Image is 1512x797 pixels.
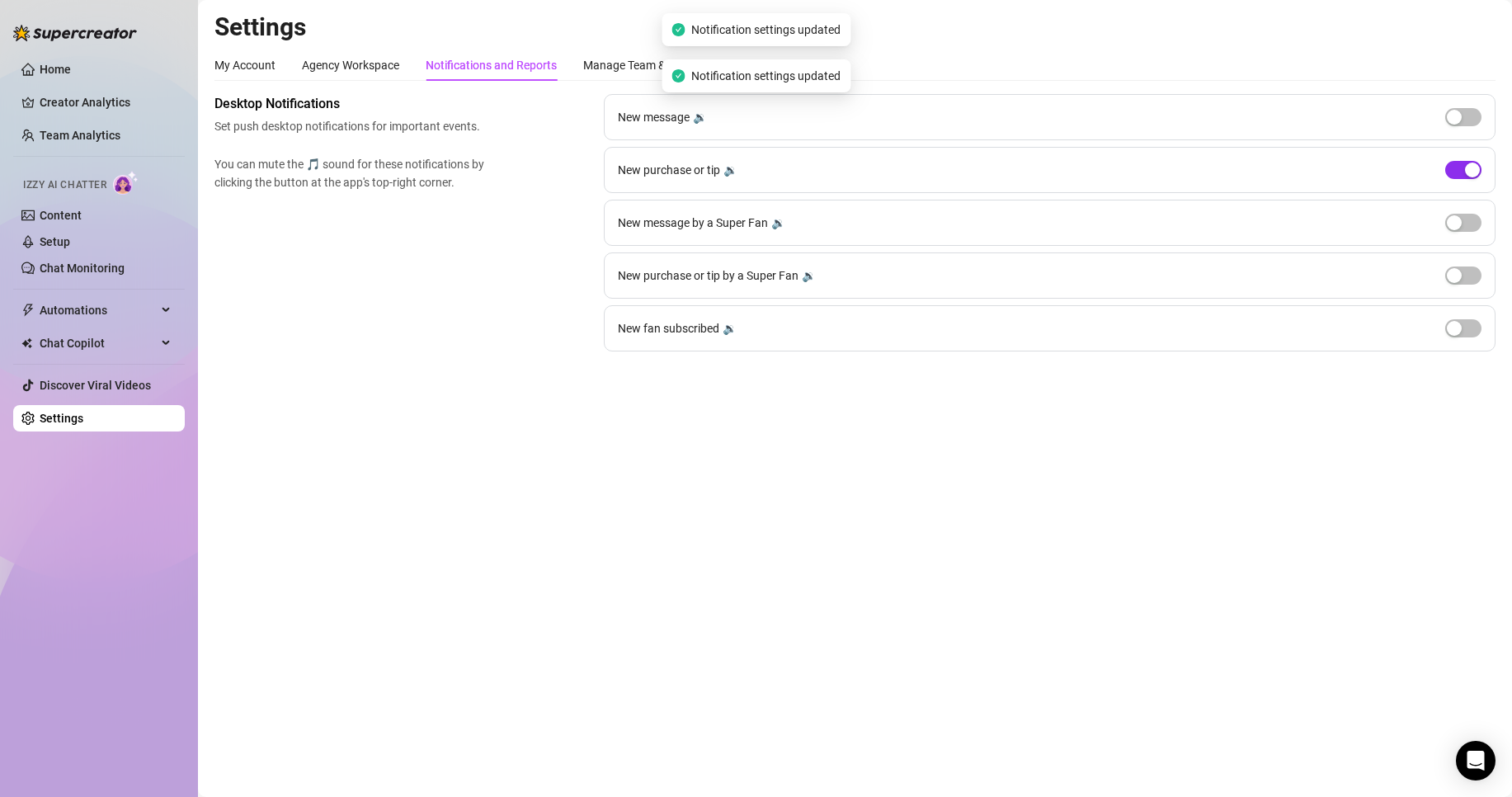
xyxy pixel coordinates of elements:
img: AI Chatter [113,171,139,195]
div: 🔉 [723,161,737,179]
div: Open Intercom Messenger [1456,741,1496,780]
a: Settings [40,412,83,425]
span: You can mute the 🎵 sound for these notifications by clicking the button at the app's top-right co... [214,155,492,191]
div: 🔉 [771,214,785,232]
div: Agency Workspace [302,56,399,74]
a: Chat Monitoring [40,262,125,275]
a: Creator Analytics [40,89,172,116]
img: logo-BBDzfeDw.svg [13,25,137,41]
span: Izzy AI Chatter [23,177,106,193]
div: 🔉 [802,266,816,285]
span: Chat Copilot [40,330,157,356]
h2: Settings [214,12,1496,43]
span: check-circle [671,69,685,83]
span: New message by a Super Fan [618,214,768,232]
div: Manage Team & Permissions [583,56,731,74]
div: My Account [214,56,276,74]
span: New purchase or tip by a Super Fan [618,266,798,285]
span: check-circle [671,23,685,36]
div: Plans & Billing [757,56,829,74]
img: Chat Copilot [21,337,32,349]
span: thunderbolt [21,304,35,317]
span: Set push desktop notifications for important events. [214,117,492,135]
a: Discover Viral Videos [40,379,151,392]
span: Desktop Notifications [214,94,492,114]
a: Content [40,209,82,222]
div: 🔉 [693,108,707,126]
span: Automations [40,297,157,323]
span: New purchase or tip [618,161,720,179]
div: 🔉 [723,319,737,337]
span: New fan subscribed [618,319,719,337]
a: Setup [40,235,70,248]
a: Home [40,63,71,76]
a: Team Analytics [40,129,120,142]
div: Notifications and Reports [426,56,557,74]
span: Notification settings updated [691,21,841,39]
span: Notification settings updated [691,67,841,85]
span: New message [618,108,690,126]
